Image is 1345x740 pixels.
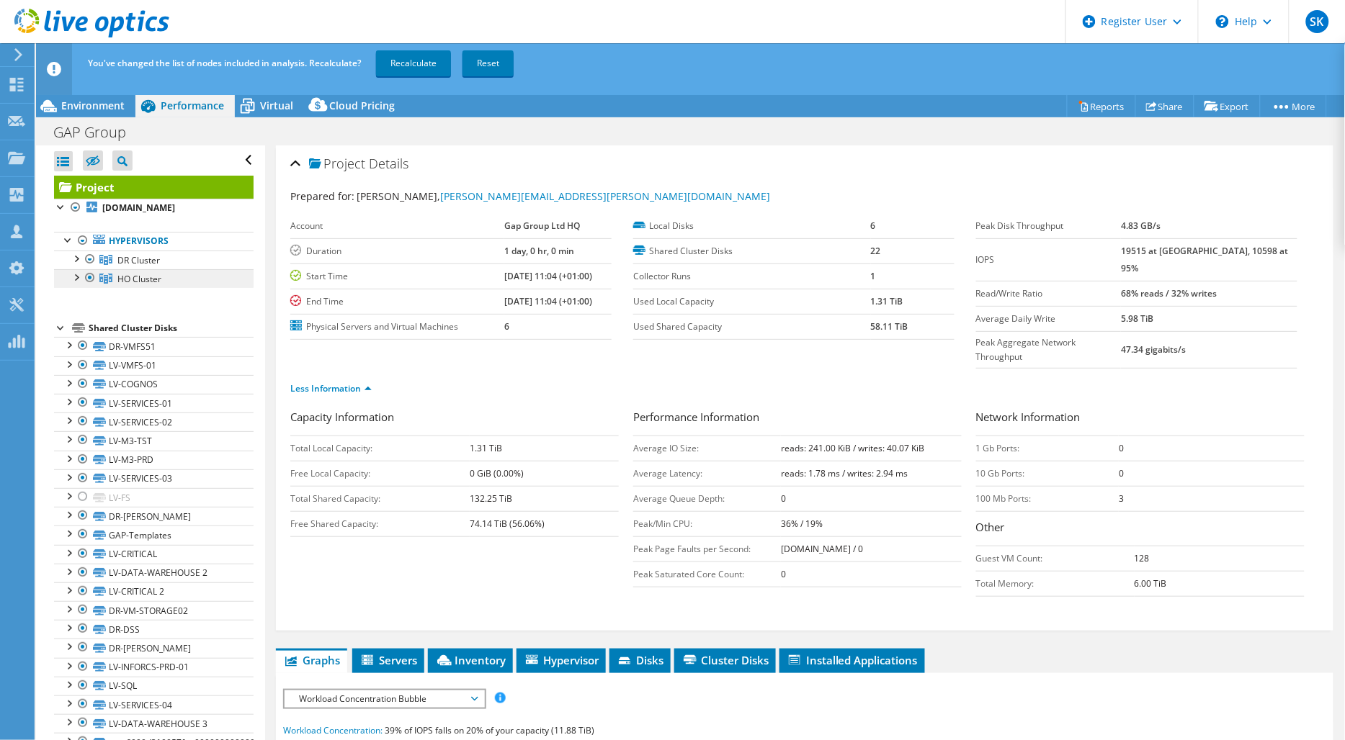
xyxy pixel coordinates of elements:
[376,50,451,76] a: Recalculate
[54,714,254,733] a: LV-DATA-WAREHOUSE 3
[781,442,924,454] b: reads: 241.00 KiB / writes: 40.07 KiB
[54,582,254,601] a: LV-CRITICAL 2
[633,294,871,309] label: Used Local Capacity
[871,220,876,232] b: 6
[976,219,1121,233] label: Peak Disk Throughput
[504,220,580,232] b: Gap Group Ltd HQ
[463,50,514,76] a: Reset
[329,99,395,112] span: Cloud Pricing
[369,155,408,172] span: Details
[781,492,786,505] b: 0
[117,273,161,285] span: HO Cluster
[290,189,354,203] label: Prepared for:
[102,202,175,214] b: [DOMAIN_NAME]
[470,492,512,505] b: 132.25 TiB
[524,653,599,667] span: Hypervisor
[1121,245,1288,274] b: 19515 at [GEOGRAPHIC_DATA], 10598 at 95%
[976,253,1121,267] label: IOPS
[54,251,254,269] a: DR Cluster
[633,536,781,561] td: Peak Page Faults per Second:
[976,546,1135,571] td: Guest VM Count:
[54,199,254,217] a: [DOMAIN_NAME]
[161,99,224,112] span: Performance
[54,394,254,412] a: LV-SERVICES-01
[1135,552,1150,564] b: 128
[54,639,254,657] a: DR-[PERSON_NAME]
[47,125,148,140] h1: GAP Group
[781,518,823,530] b: 36% / 19%
[440,189,770,203] a: [PERSON_NAME][EMAIL_ADDRESS][PERSON_NAME][DOMAIN_NAME]
[54,677,254,695] a: LV-SQL
[633,320,871,334] label: Used Shared Capacity
[976,286,1121,301] label: Read/Write Ratio
[283,724,383,736] span: Workload Concentration:
[283,653,340,667] span: Graphs
[54,431,254,450] a: LV-M3-TST
[290,320,504,334] label: Physical Servers and Virtual Machines
[290,219,504,233] label: Account
[1135,95,1194,117] a: Share
[976,335,1121,364] label: Peak Aggregate Network Throughput
[88,57,361,69] span: You've changed the list of nodes included in analysis. Recalculate?
[385,724,594,736] span: 39% of IOPS falls on 20% of your capacity (11.88 TiB)
[1119,442,1124,454] b: 0
[1067,95,1136,117] a: Reports
[290,382,372,394] a: Less Information
[787,653,918,667] span: Installed Applications
[54,469,254,488] a: LV-SERVICES-03
[290,269,504,284] label: Start Time
[871,270,876,282] b: 1
[1119,492,1124,505] b: 3
[290,511,470,536] td: Free Shared Capacity:
[54,232,254,251] a: Hypervisors
[1121,220,1161,232] b: 4.83 GB/s
[633,219,871,233] label: Local Disks
[976,409,1305,428] h3: Network Information
[54,545,254,564] a: LV-CRITICAL
[633,461,781,486] td: Average Latency:
[633,436,781,461] td: Average IO Size:
[54,412,254,431] a: LV-SERVICES-02
[781,467,908,479] b: reads: 1.78 ms / writes: 2.94 ms
[54,525,254,544] a: GAP-Templates
[504,270,592,282] b: [DATE] 11:04 (+01:00)
[357,189,770,203] span: [PERSON_NAME],
[290,486,470,511] td: Total Shared Capacity:
[290,294,504,309] label: End Time
[292,690,477,708] span: Workload Concentration Bubble
[976,436,1119,461] td: 1 Gb Ports:
[54,601,254,620] a: DR-VM-STORAGE02
[633,561,781,587] td: Peak Saturated Core Count:
[633,269,871,284] label: Collector Runs
[976,461,1119,486] td: 10 Gb Ports:
[871,245,881,257] b: 22
[290,409,619,428] h3: Capacity Information
[54,375,254,394] a: LV-COGNOS
[470,518,545,530] b: 74.14 TiB (56.06%)
[89,320,254,337] div: Shared Cluster Disks
[504,320,509,333] b: 6
[1260,95,1327,117] a: More
[54,337,254,356] a: DR-VMFS51
[54,620,254,639] a: DR-DSS
[1121,287,1217,299] b: 68% reads / 32% writes
[54,507,254,525] a: DR-[PERSON_NAME]
[435,653,506,667] span: Inventory
[54,356,254,375] a: LV-VMFS-01
[871,295,903,307] b: 1.31 TiB
[781,568,786,580] b: 0
[1306,10,1329,33] span: SK
[54,564,254,582] a: LV-DATA-WAREHOUSE 2
[633,486,781,511] td: Average Queue Depth:
[1121,312,1153,325] b: 5.98 TiB
[1119,467,1124,479] b: 0
[976,519,1305,538] h3: Other
[54,695,254,714] a: LV-SERVICES-04
[309,157,365,171] span: Project
[1135,577,1167,590] b: 6.00 TiB
[871,320,908,333] b: 58.11 TiB
[54,488,254,507] a: LV-FS
[633,409,962,428] h3: Performance Information
[504,245,574,257] b: 1 day, 0 hr, 0 min
[54,451,254,469] a: LV-M3-PRD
